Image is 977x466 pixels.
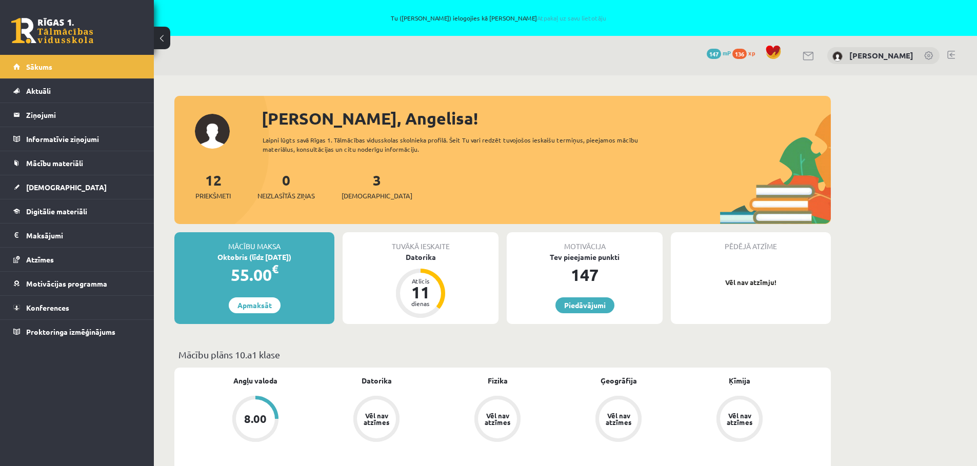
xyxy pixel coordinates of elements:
div: Atlicis [405,278,436,284]
span: Mācību materiāli [26,158,83,168]
p: Mācību plāns 10.a1 klase [178,348,827,361]
a: Informatīvie ziņojumi [13,127,141,151]
div: Vēl nav atzīmes [483,412,512,426]
span: Motivācijas programma [26,279,107,288]
a: 0Neizlasītās ziņas [257,171,315,201]
div: Vēl nav atzīmes [362,412,391,426]
a: Motivācijas programma [13,272,141,295]
div: Mācību maksa [174,232,334,252]
a: 3[DEMOGRAPHIC_DATA] [342,171,412,201]
a: Sākums [13,55,141,78]
div: Tev pieejamie punkti [507,252,663,262]
span: Tu ([PERSON_NAME]) ielogojies kā [PERSON_NAME] [118,15,880,21]
a: Piedāvājumi [555,297,614,313]
div: 11 [405,284,436,300]
div: Tuvākā ieskaite [343,232,499,252]
div: Oktobris (līdz [DATE]) [174,252,334,262]
div: dienas [405,300,436,307]
span: Atzīmes [26,255,54,264]
a: Atzīmes [13,248,141,271]
div: Datorika [343,252,499,262]
a: Datorika [362,375,392,386]
legend: Maksājumi [26,224,141,247]
a: Mācību materiāli [13,151,141,175]
a: 12Priekšmeti [195,171,231,201]
div: Motivācija [507,232,663,252]
legend: Informatīvie ziņojumi [26,127,141,151]
a: Datorika Atlicis 11 dienas [343,252,499,319]
span: xp [748,49,755,57]
a: 136 xp [732,49,760,57]
div: Vēl nav atzīmes [604,412,633,426]
div: 55.00 [174,262,334,287]
a: Vēl nav atzīmes [316,396,437,444]
a: Atpakaļ uz savu lietotāju [537,14,606,22]
a: Ģeogrāfija [601,375,637,386]
a: Ķīmija [729,375,750,386]
a: [DEMOGRAPHIC_DATA] [13,175,141,199]
span: [DEMOGRAPHIC_DATA] [26,183,107,192]
a: Vēl nav atzīmes [558,396,679,444]
span: Proktoringa izmēģinājums [26,327,115,336]
span: 136 [732,49,747,59]
span: € [272,261,278,276]
legend: Ziņojumi [26,103,141,127]
div: 8.00 [244,413,267,424]
a: Konferences [13,296,141,319]
div: Pēdējā atzīme [671,232,831,252]
a: Digitālie materiāli [13,199,141,223]
div: 147 [507,262,663,287]
div: [PERSON_NAME], Angelisa! [262,106,831,131]
span: [DEMOGRAPHIC_DATA] [342,191,412,201]
a: 8.00 [195,396,316,444]
a: Angļu valoda [233,375,277,386]
a: Aktuāli [13,79,141,103]
div: Vēl nav atzīmes [725,412,754,426]
img: Angelisa Kuzņecova [832,51,843,62]
span: Neizlasītās ziņas [257,191,315,201]
p: Vēl nav atzīmju! [676,277,826,288]
a: Maksājumi [13,224,141,247]
a: 147 mP [707,49,731,57]
a: Rīgas 1. Tālmācības vidusskola [11,18,93,44]
span: Sākums [26,62,52,71]
span: Digitālie materiāli [26,207,87,216]
span: Konferences [26,303,69,312]
span: Aktuāli [26,86,51,95]
a: [PERSON_NAME] [849,50,913,60]
a: Vēl nav atzīmes [679,396,800,444]
a: Fizika [488,375,508,386]
div: Laipni lūgts savā Rīgas 1. Tālmācības vidusskolas skolnieka profilā. Šeit Tu vari redzēt tuvojošo... [263,135,656,154]
span: Priekšmeti [195,191,231,201]
a: Ziņojumi [13,103,141,127]
span: mP [723,49,731,57]
a: Apmaksāt [229,297,281,313]
span: 147 [707,49,721,59]
a: Proktoringa izmēģinājums [13,320,141,343]
a: Vēl nav atzīmes [437,396,558,444]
